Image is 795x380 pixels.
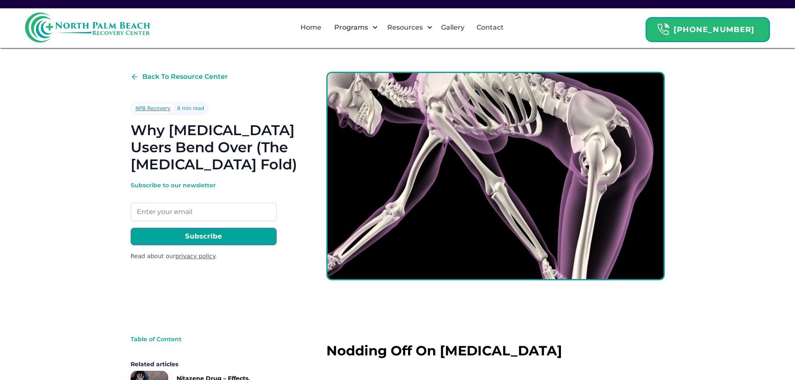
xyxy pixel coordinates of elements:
a: privacy policy [175,253,215,259]
div: Subscribe to our newsletter [131,181,277,189]
div: 8 min read [177,104,204,113]
div: Programs [332,23,370,33]
a: Header Calendar Icons[PHONE_NUMBER] [646,13,770,42]
h2: Nodding Off On [MEDICAL_DATA] [326,343,665,358]
strong: [PHONE_NUMBER] [674,25,755,34]
img: Header Calendar Icons [657,23,669,36]
h1: Why [MEDICAL_DATA] Users Bend Over (The [MEDICAL_DATA] Fold) [131,122,300,173]
a: NPB Recovery [132,103,174,113]
input: Subscribe [131,228,277,245]
div: Table of Content [131,335,264,343]
a: Home [295,14,326,41]
div: Read about our . [131,252,277,261]
div: NPB Recovery [136,104,171,113]
a: Contact [472,14,509,41]
a: Back To Resource Center [131,72,228,82]
a: Gallery [436,14,469,41]
p: ‍ [326,362,665,376]
div: Related articles [131,360,264,368]
div: Back To Resource Center [142,72,228,82]
input: Enter your email [131,203,277,221]
div: Resources [385,23,425,33]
